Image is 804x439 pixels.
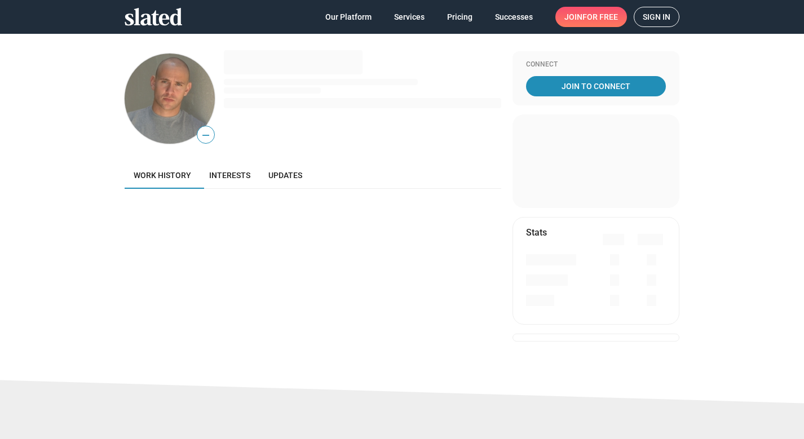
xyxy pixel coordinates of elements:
span: for free [582,7,618,27]
a: Sign in [634,7,679,27]
a: Pricing [438,7,481,27]
span: Updates [268,171,302,180]
span: Successes [495,7,533,27]
div: Connect [526,60,666,69]
span: Work history [134,171,191,180]
span: Join [564,7,618,27]
a: Successes [486,7,542,27]
span: — [197,128,214,143]
span: Join To Connect [528,76,664,96]
a: Joinfor free [555,7,627,27]
a: Updates [259,162,311,189]
a: Services [385,7,434,27]
a: Join To Connect [526,76,666,96]
span: Sign in [643,7,670,26]
span: Interests [209,171,250,180]
span: Services [394,7,425,27]
a: Our Platform [316,7,381,27]
span: Pricing [447,7,472,27]
mat-card-title: Stats [526,227,547,238]
a: Interests [200,162,259,189]
a: Work history [125,162,200,189]
span: Our Platform [325,7,372,27]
